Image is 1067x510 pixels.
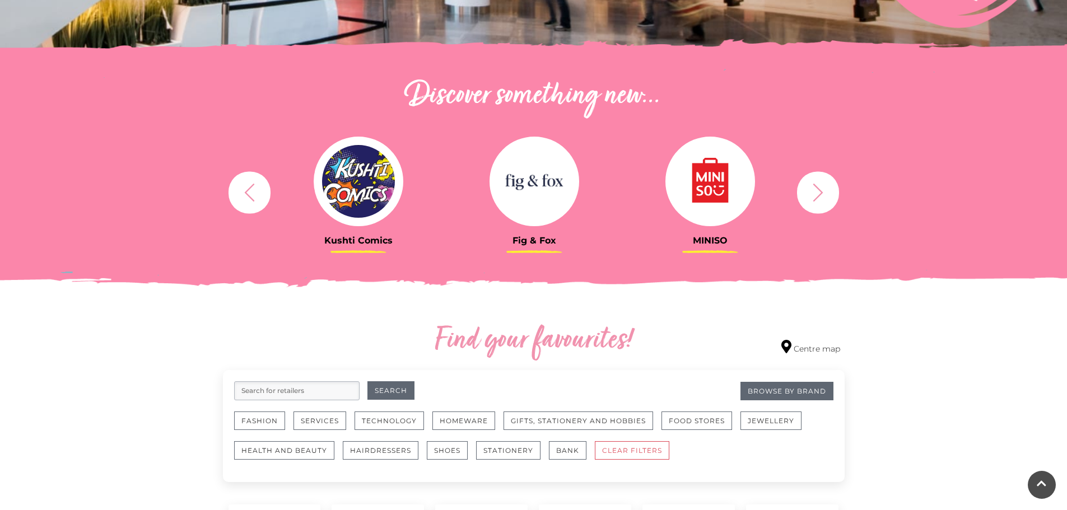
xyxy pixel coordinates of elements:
button: Fashion [234,411,285,430]
button: Food Stores [661,411,732,430]
a: Centre map [781,340,840,355]
button: Health and Beauty [234,441,334,460]
a: Shoes [427,441,476,471]
button: Services [293,411,346,430]
a: Bank [549,441,595,471]
a: Gifts, Stationery and Hobbies [504,411,661,441]
button: Stationery [476,441,541,460]
a: Kushti Comics [279,137,438,246]
a: Fashion [234,411,293,441]
a: Services [293,411,355,441]
a: Browse By Brand [740,382,833,400]
button: Gifts, Stationery and Hobbies [504,411,653,430]
button: Shoes [427,441,468,460]
button: Hairdressers [343,441,418,460]
a: MINISO [631,137,790,246]
a: CLEAR FILTERS [595,441,678,471]
button: CLEAR FILTERS [595,441,669,460]
a: Food Stores [661,411,740,441]
h3: Kushti Comics [279,235,438,246]
a: Fig & Fox [455,137,614,246]
button: Technology [355,411,424,430]
a: Technology [355,411,432,441]
h2: Discover something new... [223,78,845,114]
a: Homeware [432,411,504,441]
a: Hairdressers [343,441,427,471]
h3: Fig & Fox [455,235,614,246]
h2: Find your favourites! [329,323,738,359]
input: Search for retailers [234,381,360,400]
a: Jewellery [740,411,810,441]
a: Stationery [476,441,549,471]
button: Homeware [432,411,495,430]
a: Health and Beauty [234,441,343,471]
button: Bank [549,441,586,460]
button: Search [367,381,414,400]
h3: MINISO [631,235,790,246]
button: Jewellery [740,411,802,430]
